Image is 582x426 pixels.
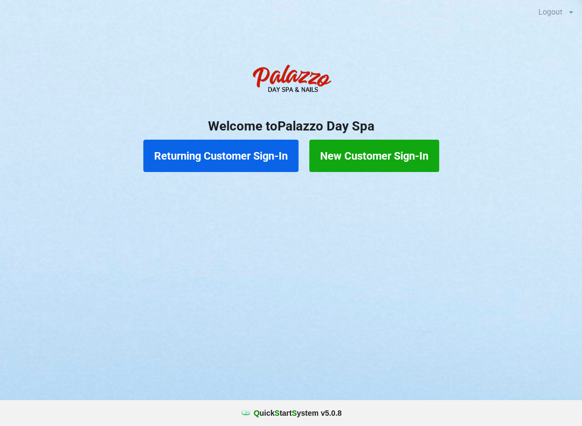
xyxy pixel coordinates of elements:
[292,409,296,417] span: S
[254,409,260,417] span: Q
[240,408,251,418] img: favicon.ico
[254,408,342,418] b: uick tart ystem v 5.0.8
[309,140,439,172] button: New Customer Sign-In
[538,8,563,16] div: Logout
[275,409,280,417] span: S
[143,140,299,172] button: Returning Customer Sign-In
[248,59,334,102] img: PalazzoDaySpaNails-Logo.png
